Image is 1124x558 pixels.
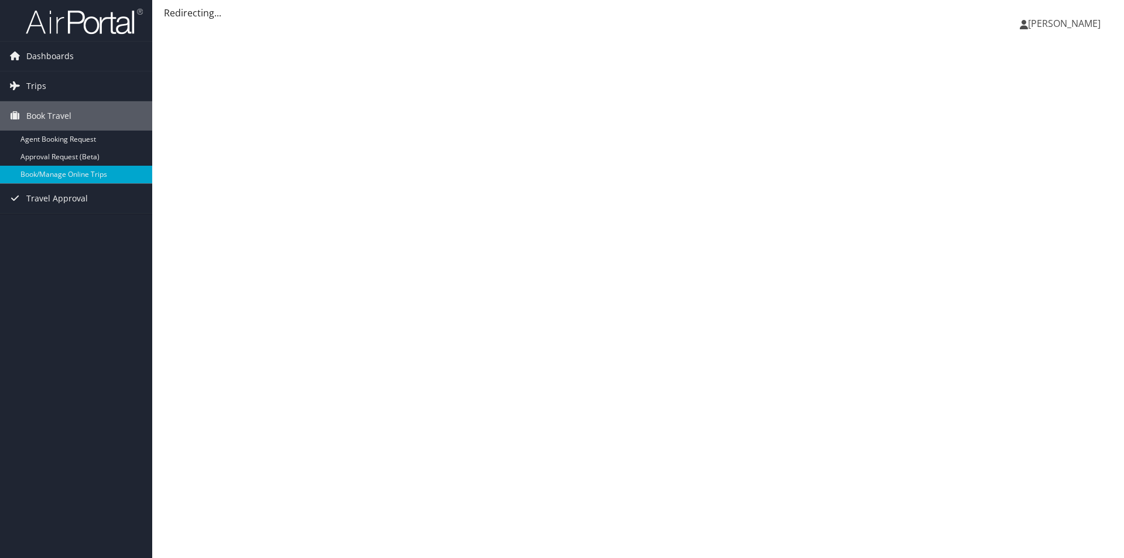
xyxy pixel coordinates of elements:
[26,8,143,35] img: airportal-logo.png
[26,184,88,213] span: Travel Approval
[1020,6,1112,41] a: [PERSON_NAME]
[164,6,1112,20] div: Redirecting...
[1028,17,1101,30] span: [PERSON_NAME]
[26,71,46,101] span: Trips
[26,42,74,71] span: Dashboards
[26,101,71,131] span: Book Travel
